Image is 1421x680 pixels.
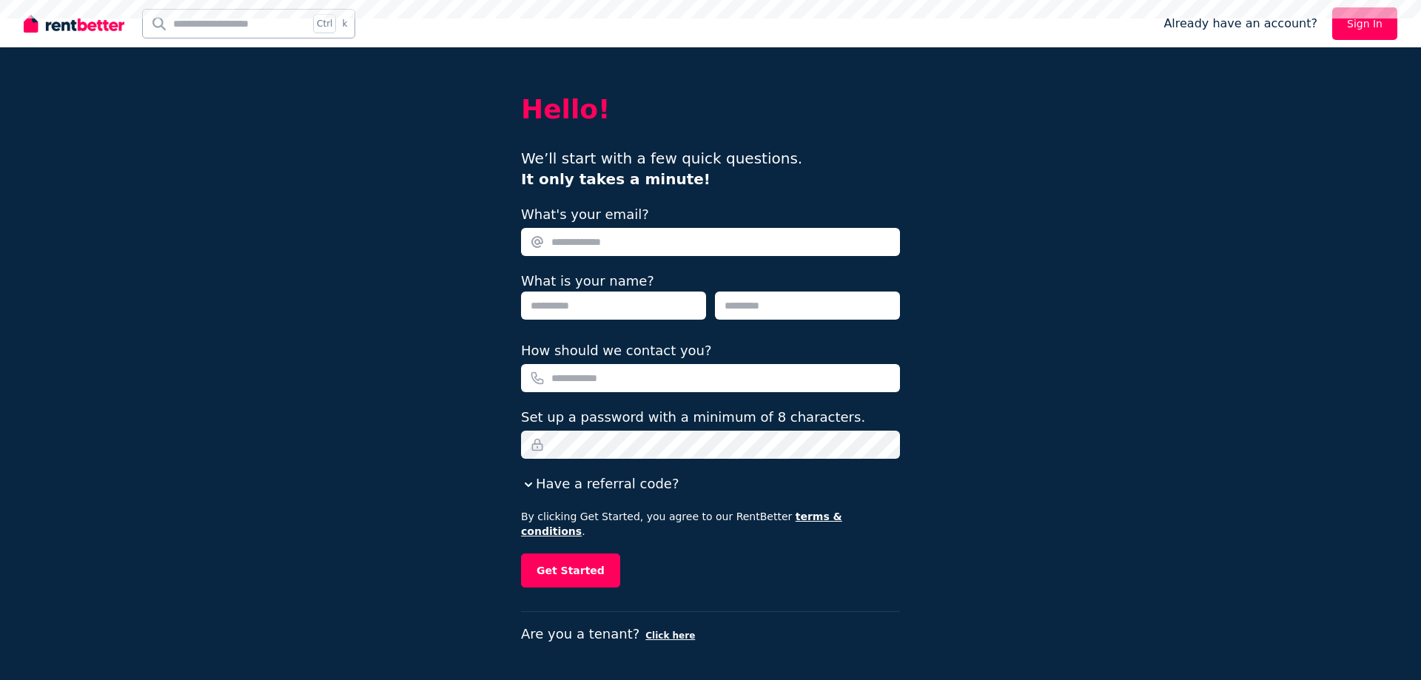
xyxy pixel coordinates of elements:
button: Click here [645,630,695,642]
label: What's your email? [521,204,649,225]
span: k [342,18,347,30]
label: How should we contact you? [521,340,712,361]
span: Already have an account? [1163,15,1317,33]
button: Have a referral code? [521,474,679,494]
p: Are you a tenant? [521,624,900,644]
button: Get Started [521,553,620,588]
b: It only takes a minute! [521,170,710,188]
label: Set up a password with a minimum of 8 characters. [521,407,865,428]
img: RentBetter [24,13,124,35]
h2: Hello! [521,95,900,124]
label: What is your name? [521,273,654,289]
p: By clicking Get Started, you agree to our RentBetter . [521,509,900,539]
span: We’ll start with a few quick questions. [521,149,802,188]
a: Sign In [1332,7,1397,40]
span: Ctrl [313,14,336,33]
